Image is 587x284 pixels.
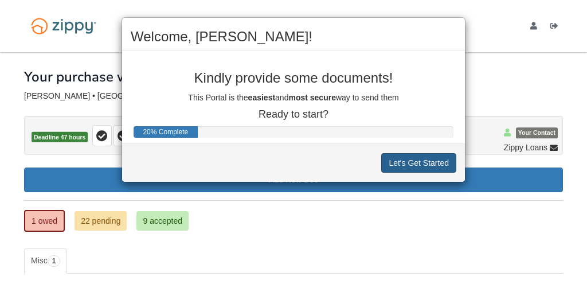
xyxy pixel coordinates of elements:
p: This Portal is the and way to send them [131,92,456,103]
p: Kindly provide some documents! [131,71,456,85]
h2: Welcome, [PERSON_NAME]! [131,29,456,44]
b: easiest [248,93,275,102]
b: most secure [288,93,335,102]
p: Ready to start? [131,109,456,120]
button: Let's Get Started [381,153,456,173]
div: Progress Bar [134,126,198,138]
